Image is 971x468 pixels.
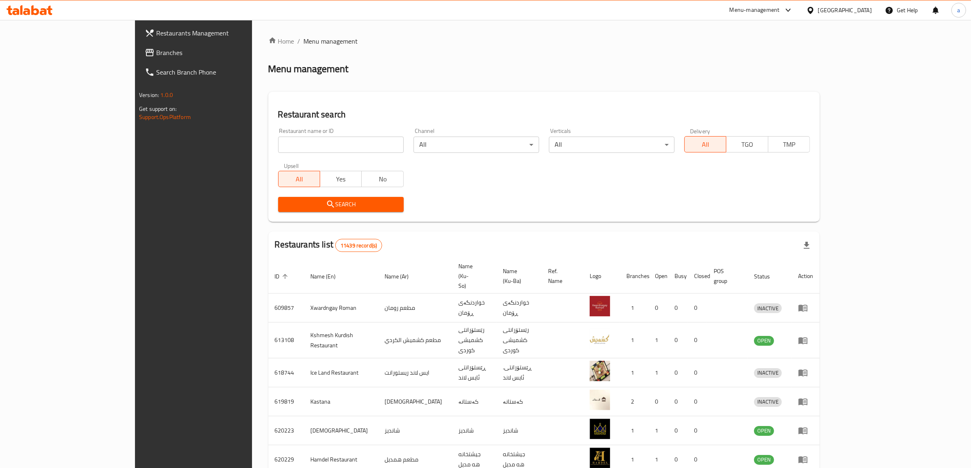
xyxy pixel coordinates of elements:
[768,136,810,152] button: TMP
[549,137,675,153] div: All
[452,416,496,445] td: شانديز
[275,272,290,281] span: ID
[378,322,452,358] td: مطعم كشميش الكردي
[620,294,648,322] td: 1
[648,416,668,445] td: 1
[730,5,780,15] div: Menu-management
[620,259,648,294] th: Branches
[304,358,378,387] td: Ice Land Restaurant
[160,90,173,100] span: 1.0.0
[590,448,610,468] img: Hamdel Restaurant
[365,173,400,185] span: No
[268,62,349,75] h2: Menu management
[798,397,813,406] div: Menu
[668,416,688,445] td: 0
[648,294,668,322] td: 0
[139,104,177,114] span: Get support on:
[304,36,358,46] span: Menu management
[754,304,782,313] span: INACTIVE
[385,272,419,281] span: Name (Ar)
[714,266,738,286] span: POS group
[378,387,452,416] td: [DEMOGRAPHIC_DATA]
[772,139,807,150] span: TMP
[726,136,768,152] button: TGO
[688,358,707,387] td: 0
[797,236,816,255] div: Export file
[583,259,620,294] th: Logo
[452,358,496,387] td: ڕێستۆرانتی ئایس لاند
[590,296,610,316] img: Xwardngay Roman
[156,67,291,77] span: Search Branch Phone
[684,136,726,152] button: All
[452,322,496,358] td: رێستۆرانتی کشمیشى كوردى
[688,259,707,294] th: Closed
[957,6,960,15] span: a
[620,358,648,387] td: 1
[688,416,707,445] td: 0
[798,426,813,435] div: Menu
[268,36,820,46] nav: breadcrumb
[452,387,496,416] td: کەستانە
[620,387,648,416] td: 2
[311,272,347,281] span: Name (En)
[278,197,404,212] button: Search
[156,28,291,38] span: Restaurants Management
[323,173,358,185] span: Yes
[414,137,539,153] div: All
[503,266,532,286] span: Name (Ku-Ba)
[798,455,813,464] div: Menu
[792,259,820,294] th: Action
[798,368,813,377] div: Menu
[452,294,496,322] td: خواردنگەی ڕۆمان
[304,294,378,322] td: Xwardngay Roman
[730,139,765,150] span: TGO
[378,294,452,322] td: مطعم رومان
[336,242,382,249] span: 11439 record(s)
[139,90,159,100] span: Version:
[496,322,542,358] td: رێستۆرانتی کشمیشى كوردى
[496,294,542,322] td: خواردنگەی ڕۆمان
[496,358,542,387] td: .ڕێستۆرانتی ئایس لاند
[590,390,610,410] img: Kastana
[668,259,688,294] th: Busy
[378,358,452,387] td: ايس لاند ريستورانت
[668,322,688,358] td: 0
[282,173,317,185] span: All
[648,358,668,387] td: 1
[278,108,810,121] h2: Restaurant search
[304,416,378,445] td: [DEMOGRAPHIC_DATA]
[690,128,710,134] label: Delivery
[458,261,487,291] span: Name (Ku-So)
[361,171,403,187] button: No
[590,361,610,381] img: Ice Land Restaurant
[648,322,668,358] td: 1
[668,294,688,322] td: 0
[688,387,707,416] td: 0
[549,266,573,286] span: Ref. Name
[620,416,648,445] td: 1
[754,272,781,281] span: Status
[798,303,813,313] div: Menu
[138,62,297,82] a: Search Branch Phone
[754,426,774,435] span: OPEN
[156,48,291,57] span: Branches
[285,199,397,210] span: Search
[335,239,382,252] div: Total records count
[668,358,688,387] td: 0
[754,368,782,377] span: INACTIVE
[278,171,320,187] button: All
[138,43,297,62] a: Branches
[754,455,774,464] span: OPEN
[648,387,668,416] td: 0
[275,238,383,252] h2: Restaurants list
[138,23,297,43] a: Restaurants Management
[648,259,668,294] th: Open
[496,387,542,416] td: کەستانە
[278,137,404,153] input: Search for restaurant name or ID..
[798,336,813,345] div: Menu
[298,36,301,46] li: /
[754,336,774,346] div: OPEN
